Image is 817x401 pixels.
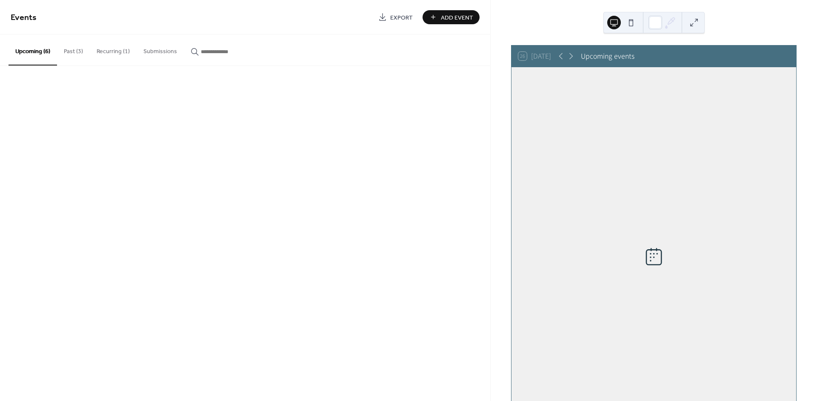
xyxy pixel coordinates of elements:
button: Past (3) [57,34,90,65]
span: Add Event [441,13,473,22]
button: Recurring (1) [90,34,137,65]
div: Upcoming events [581,51,634,62]
button: Add Event [423,10,480,24]
span: Events [11,9,37,26]
button: Upcoming (6) [9,34,57,65]
button: Submissions [137,34,184,65]
span: Export [390,13,413,22]
a: Export [372,10,419,24]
